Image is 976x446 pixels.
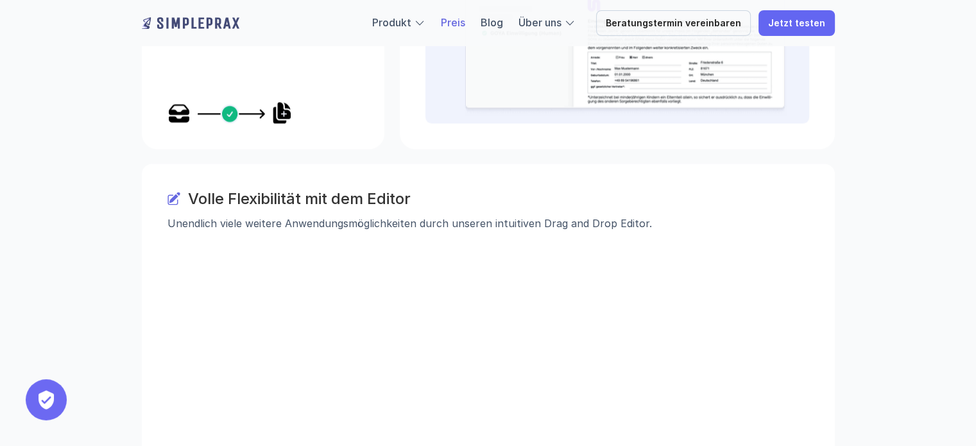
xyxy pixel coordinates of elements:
a: Preis [441,16,465,29]
p: Jetzt testen [768,18,825,29]
h3: Volle Flexibilität mit dem Editor [188,189,809,208]
p: Unendlich viele weitere Anwendungsmöglichkeiten durch unseren intuitiven Drag and Drop Editor. [167,213,809,232]
a: Über uns [518,16,561,29]
a: Blog [481,16,503,29]
p: Beratungstermin vereinbaren [606,18,741,29]
a: Produkt [372,16,411,29]
a: Beratungstermin vereinbaren [596,10,751,36]
a: Jetzt testen [758,10,835,36]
